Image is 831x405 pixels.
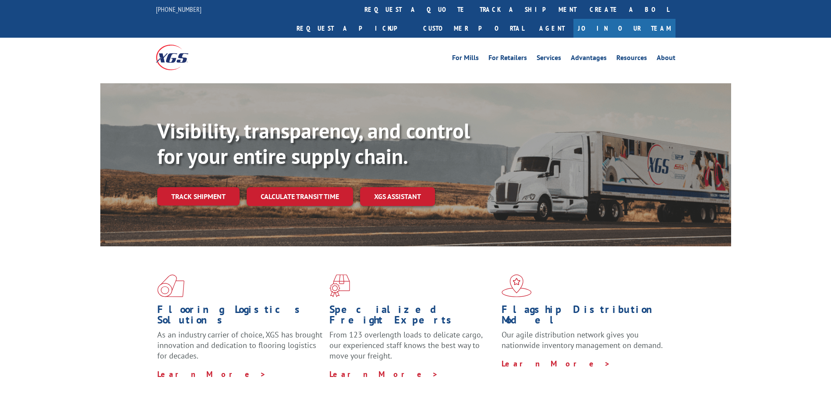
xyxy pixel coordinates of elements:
a: Learn More > [502,359,611,369]
img: xgs-icon-focused-on-flooring-red [329,274,350,297]
a: Track shipment [157,187,240,206]
a: Calculate transit time [247,187,353,206]
a: Advantages [571,54,607,64]
a: For Mills [452,54,479,64]
a: Learn More > [329,369,438,379]
a: For Retailers [488,54,527,64]
span: Our agile distribution network gives you nationwide inventory management on demand. [502,330,663,350]
a: Services [537,54,561,64]
a: XGS ASSISTANT [360,187,435,206]
h1: Flagship Distribution Model [502,304,667,330]
span: As an industry carrier of choice, XGS has brought innovation and dedication to flooring logistics... [157,330,322,361]
img: xgs-icon-flagship-distribution-model-red [502,274,532,297]
a: Resources [616,54,647,64]
a: Customer Portal [417,19,530,38]
a: Join Our Team [573,19,675,38]
b: Visibility, transparency, and control for your entire supply chain. [157,117,470,170]
p: From 123 overlength loads to delicate cargo, our experienced staff knows the best way to move you... [329,330,495,369]
a: [PHONE_NUMBER] [156,5,202,14]
a: Learn More > [157,369,266,379]
a: Agent [530,19,573,38]
a: Request a pickup [290,19,417,38]
a: About [657,54,675,64]
h1: Specialized Freight Experts [329,304,495,330]
h1: Flooring Logistics Solutions [157,304,323,330]
img: xgs-icon-total-supply-chain-intelligence-red [157,274,184,297]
